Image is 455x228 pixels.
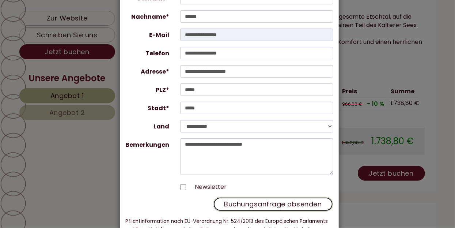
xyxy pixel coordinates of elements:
label: Bemerkungen [120,138,175,149]
label: Telefon [120,47,175,58]
label: Adresse* [120,65,175,76]
button: Buchungsanfrage absenden [213,197,333,212]
label: Nachname* [120,10,175,21]
div: Guten Tag, wie können wir Ihnen helfen? [5,21,130,44]
div: [DATE] [130,5,159,18]
small: 15:53 [11,37,127,42]
label: Stadt* [120,102,175,113]
div: Hotel Tenz [11,23,127,29]
label: Land [120,120,175,131]
button: Senden [240,191,288,206]
label: Newsletter [187,183,227,191]
label: E-Mail [120,29,175,40]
